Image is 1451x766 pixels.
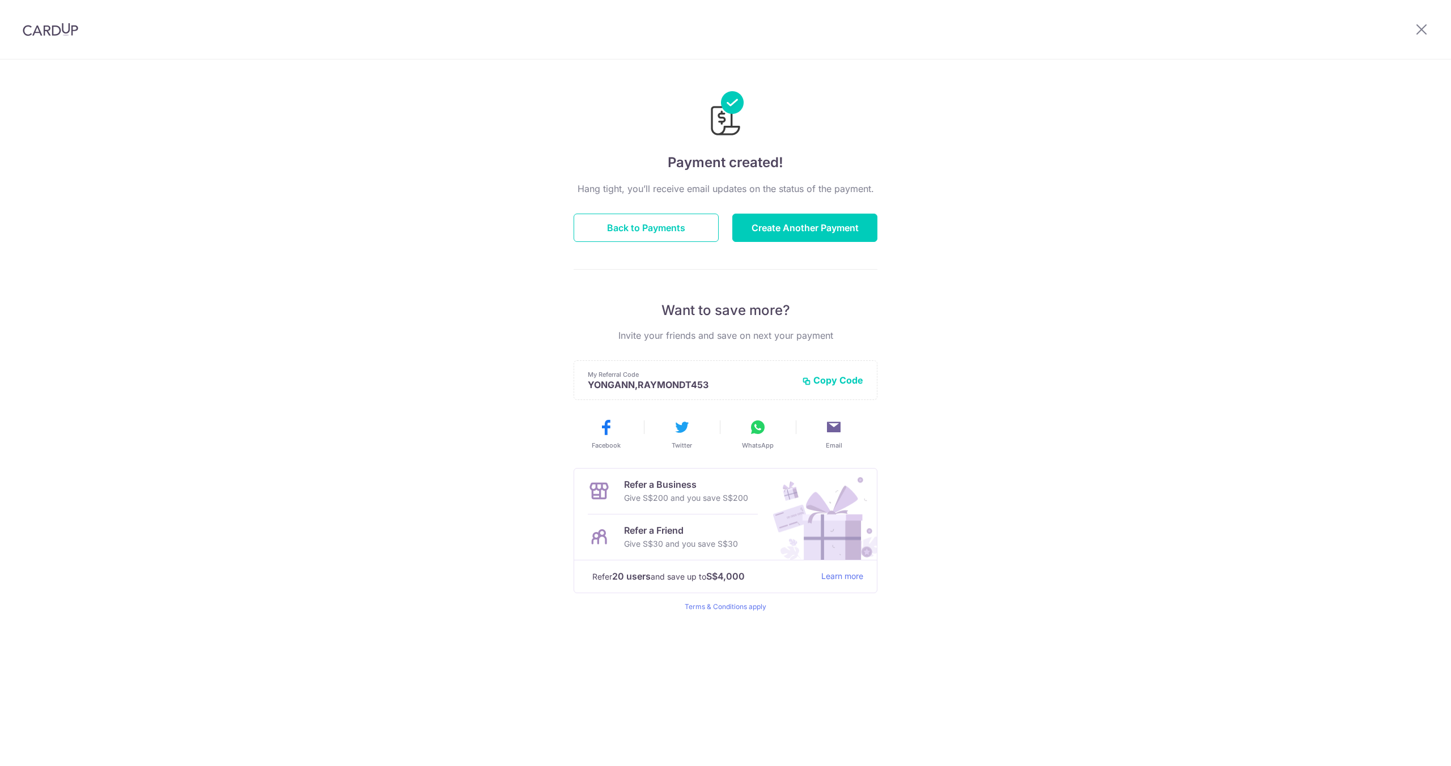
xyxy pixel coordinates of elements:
span: Email [826,441,842,450]
a: Terms & Conditions apply [685,602,766,611]
span: Facebook [592,441,621,450]
h4: Payment created! [574,152,877,173]
button: Twitter [648,418,715,450]
p: Give S$200 and you save S$200 [624,491,748,505]
p: Hang tight, you’ll receive email updates on the status of the payment. [574,182,877,195]
p: Refer a Business [624,478,748,491]
strong: S$4,000 [706,569,745,583]
p: Refer and save up to [592,569,812,584]
p: Want to save more? [574,301,877,320]
p: Give S$30 and you save S$30 [624,537,738,551]
button: Copy Code [802,375,863,386]
button: Create Another Payment [732,214,877,242]
img: Refer [762,469,877,560]
p: Invite your friends and save on next your payment [574,329,877,342]
span: Twitter [672,441,692,450]
p: My Referral Code [588,370,793,379]
span: WhatsApp [742,441,774,450]
img: CardUp [23,23,78,36]
img: Payments [707,91,744,139]
a: Learn more [821,569,863,584]
p: Refer a Friend [624,524,738,537]
button: Facebook [572,418,639,450]
p: YONGANN,RAYMONDT453 [588,379,793,390]
strong: 20 users [612,569,651,583]
button: Back to Payments [574,214,719,242]
button: WhatsApp [724,418,791,450]
button: Email [800,418,867,450]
